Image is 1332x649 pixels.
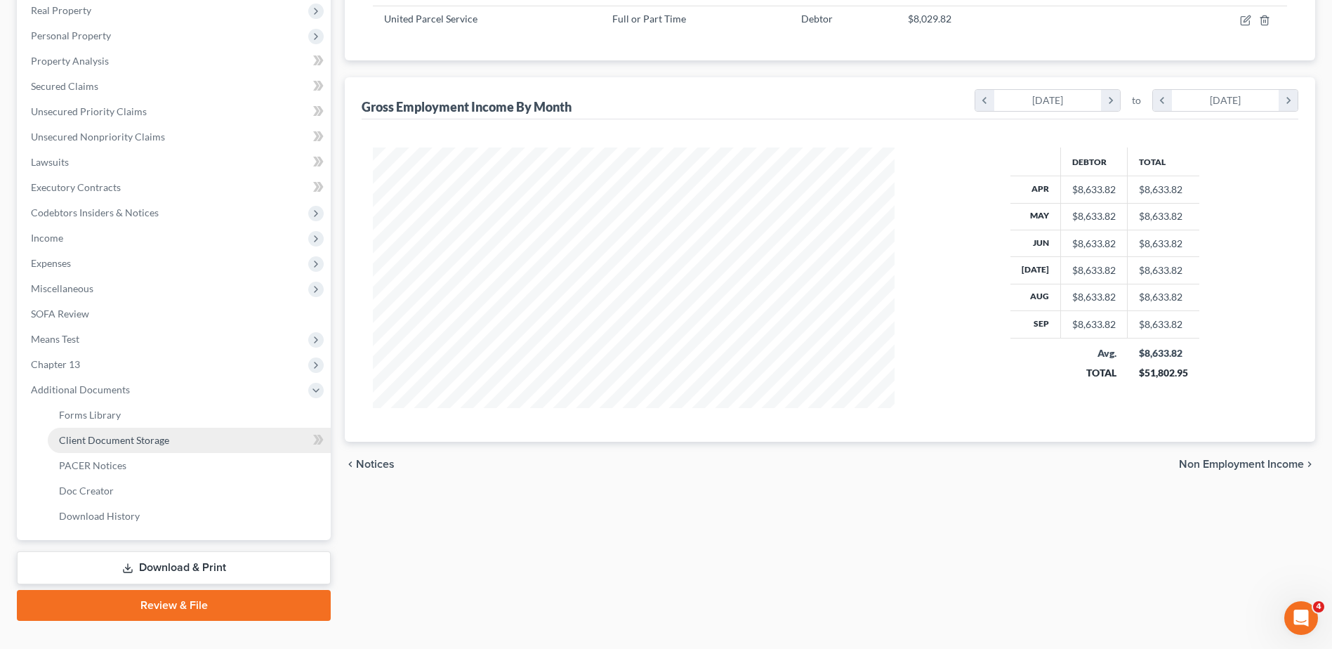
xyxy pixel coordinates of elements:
a: Download History [48,504,331,529]
span: Personal Property [31,29,111,41]
a: Doc Creator [48,478,331,504]
th: Debtor [1061,147,1128,176]
span: Download History [59,510,140,522]
a: Executory Contracts [20,175,331,200]
div: $8,633.82 [1139,346,1188,360]
td: $8,633.82 [1128,176,1199,203]
th: Sep [1010,311,1061,338]
i: chevron_right [1101,90,1120,111]
td: $8,633.82 [1128,284,1199,310]
div: TOTAL [1072,366,1116,380]
i: chevron_left [975,90,994,111]
span: Client Document Storage [59,434,169,446]
span: Lawsuits [31,156,69,168]
span: Additional Documents [31,383,130,395]
span: Miscellaneous [31,282,93,294]
div: $8,633.82 [1072,183,1116,197]
a: Forms Library [48,402,331,428]
span: Executory Contracts [31,181,121,193]
span: Unsecured Nonpriority Claims [31,131,165,143]
span: Non Employment Income [1179,459,1304,470]
div: Avg. [1072,346,1116,360]
span: $8,029.82 [908,13,951,25]
span: Codebtors Insiders & Notices [31,206,159,218]
i: chevron_right [1304,459,1315,470]
th: [DATE] [1010,257,1061,284]
i: chevron_left [1153,90,1172,111]
a: PACER Notices [48,453,331,478]
span: Income [31,232,63,244]
i: chevron_right [1279,90,1298,111]
a: SOFA Review [20,301,331,327]
th: Total [1128,147,1199,176]
span: PACER Notices [59,459,126,471]
a: Review & File [17,590,331,621]
span: Notices [356,459,395,470]
td: $8,633.82 [1128,203,1199,230]
a: Client Document Storage [48,428,331,453]
div: $8,633.82 [1072,317,1116,332]
i: chevron_left [345,459,356,470]
th: Apr [1010,176,1061,203]
iframe: Intercom live chat [1284,601,1318,635]
div: [DATE] [1172,90,1279,111]
a: Unsecured Nonpriority Claims [20,124,331,150]
span: Full or Part Time [612,13,686,25]
span: to [1132,93,1141,107]
a: Download & Print [17,551,331,584]
div: $51,802.95 [1139,366,1188,380]
span: Forms Library [59,409,121,421]
th: Jun [1010,230,1061,256]
span: Chapter 13 [31,358,80,370]
span: Secured Claims [31,80,98,92]
span: Expenses [31,257,71,269]
span: 4 [1313,601,1324,612]
th: Aug [1010,284,1061,310]
span: Real Property [31,4,91,16]
div: $8,633.82 [1072,209,1116,223]
td: $8,633.82 [1128,257,1199,284]
a: Secured Claims [20,74,331,99]
button: Non Employment Income chevron_right [1179,459,1315,470]
span: SOFA Review [31,308,89,320]
button: chevron_left Notices [345,459,395,470]
div: Gross Employment Income By Month [362,98,572,115]
a: Property Analysis [20,48,331,74]
th: May [1010,203,1061,230]
span: Means Test [31,333,79,345]
span: Doc Creator [59,485,114,497]
span: Property Analysis [31,55,109,67]
div: [DATE] [994,90,1102,111]
a: Unsecured Priority Claims [20,99,331,124]
span: Debtor [801,13,833,25]
div: $8,633.82 [1072,263,1116,277]
div: $8,633.82 [1072,237,1116,251]
td: $8,633.82 [1128,311,1199,338]
span: United Parcel Service [384,13,477,25]
span: Unsecured Priority Claims [31,105,147,117]
div: $8,633.82 [1072,290,1116,304]
td: $8,633.82 [1128,230,1199,256]
a: Lawsuits [20,150,331,175]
